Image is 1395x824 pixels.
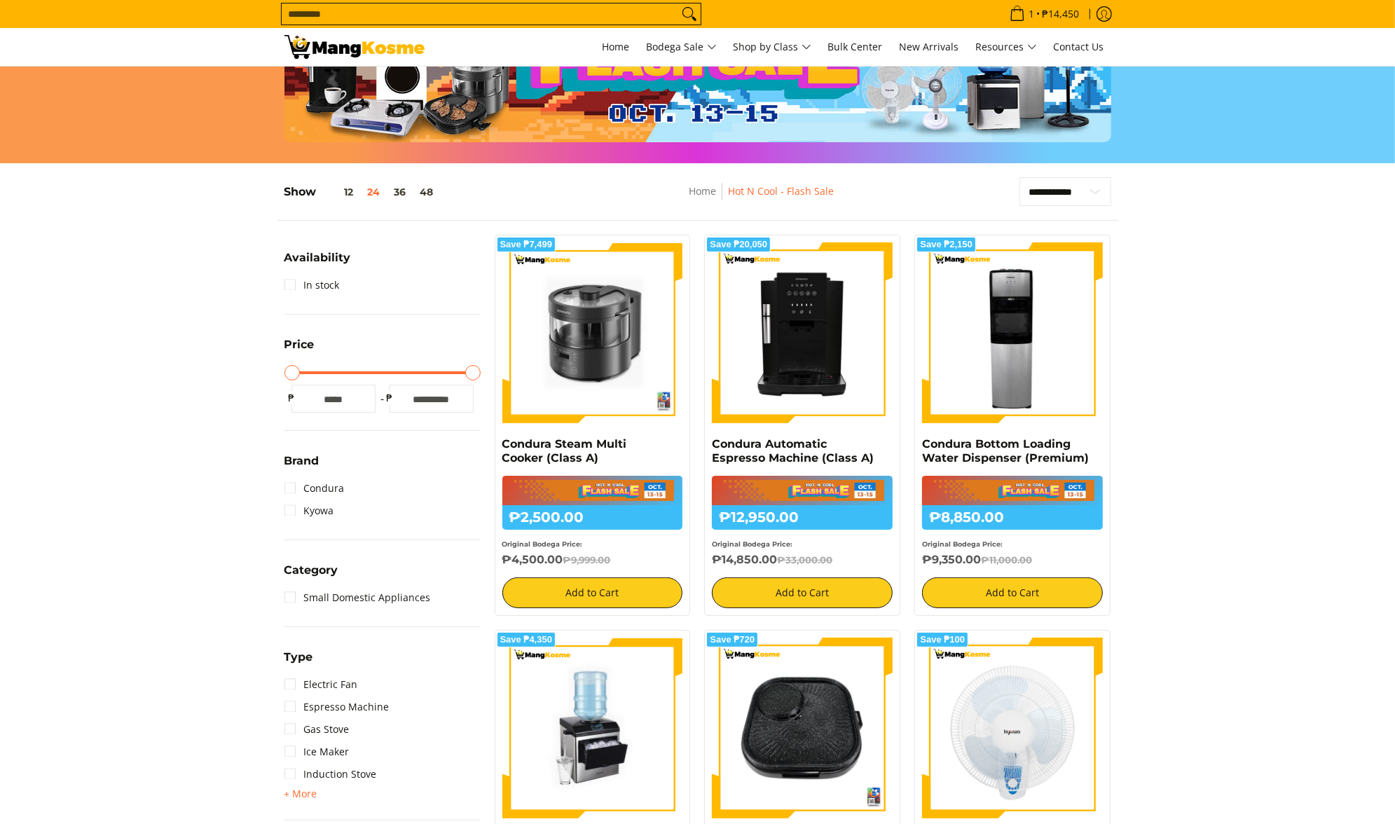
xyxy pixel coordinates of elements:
[777,554,832,565] del: ₱33,000.00
[1047,28,1111,66] a: Contact Us
[969,28,1044,66] a: Resources
[1027,9,1037,19] span: 1
[922,577,1103,608] button: Add to Cart
[712,505,893,530] h6: ₱12,950.00
[284,252,351,274] summary: Open
[502,638,683,818] img: https://mangkosme.com/products/condura-large-capacity-ice-maker-premium
[821,28,890,66] a: Bulk Center
[976,39,1037,56] span: Resources
[284,455,319,477] summary: Open
[284,35,425,59] img: Hot N Cool: Mang Kosme MID-PAYDAY APPLIANCES SALE! l Mang Kosme
[640,28,724,66] a: Bodega Sale
[284,652,313,673] summary: Open
[387,186,413,198] button: 36
[1054,40,1104,53] span: Contact Us
[900,40,959,53] span: New Arrivals
[1005,6,1084,22] span: •
[284,586,431,609] a: Small Domestic Appliances
[284,565,338,576] span: Category
[922,437,1089,465] a: Condura Bottom Loading Water Dispenser (Premium)
[284,391,298,405] span: ₱
[502,242,683,423] img: Condura Steam Multi Cooker (Class A)
[591,183,932,214] nav: Breadcrumbs
[284,741,350,763] a: Ice Maker
[284,718,350,741] a: Gas Stove
[284,274,340,296] a: In stock
[439,28,1111,66] nav: Main Menu
[922,242,1103,423] img: Condura Bottom Loading Water Dispenser (Premium)
[284,339,315,361] summary: Open
[413,186,441,198] button: 48
[728,184,834,198] a: Hot N Cool - Flash Sale
[981,554,1032,565] del: ₱11,000.00
[284,500,334,522] a: Kyowa
[922,553,1103,567] h6: ₱9,350.00
[920,240,973,249] span: Save ₱2,150
[502,577,683,608] button: Add to Cart
[284,455,319,467] span: Brand
[712,553,893,567] h6: ₱14,850.00
[284,477,345,500] a: Condura
[502,540,583,548] small: Original Bodega Price:
[502,505,683,530] h6: ₱2,500.00
[922,505,1103,530] h6: ₱8,850.00
[712,242,893,423] img: Condura Automatic Espresso Machine (Class A)
[596,28,637,66] a: Home
[922,638,1103,818] img: kyowa-wall-fan-blue-premium-full-view-mang-kosme
[712,638,893,818] img: condura-smokeless-griller-full-view-mang-kosme
[712,577,893,608] button: Add to Cart
[712,540,792,548] small: Original Bodega Price:
[284,785,317,802] summary: Open
[893,28,966,66] a: New Arrivals
[734,39,811,56] span: Shop by Class
[284,252,351,263] span: Availability
[284,339,315,350] span: Price
[502,553,683,567] h6: ₱4,500.00
[920,636,965,644] span: Save ₱100
[284,673,358,696] a: Electric Fan
[1040,9,1082,19] span: ₱14,450
[828,40,883,53] span: Bulk Center
[727,28,818,66] a: Shop by Class
[922,540,1003,548] small: Original Bodega Price:
[678,4,701,25] button: Search
[317,186,361,198] button: 12
[603,40,630,53] span: Home
[284,652,313,663] span: Type
[284,185,441,199] h5: Show
[647,39,717,56] span: Bodega Sale
[712,437,874,465] a: Condura Automatic Espresso Machine (Class A)
[284,696,390,718] a: Espresso Machine
[563,554,611,565] del: ₱9,999.00
[710,636,755,644] span: Save ₱720
[284,763,377,785] a: Induction Stove
[500,636,553,644] span: Save ₱4,350
[500,240,553,249] span: Save ₱7,499
[383,391,397,405] span: ₱
[689,184,716,198] a: Home
[361,186,387,198] button: 24
[284,565,338,586] summary: Open
[284,788,317,799] span: + More
[502,437,627,465] a: Condura Steam Multi Cooker (Class A)
[710,240,767,249] span: Save ₱20,050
